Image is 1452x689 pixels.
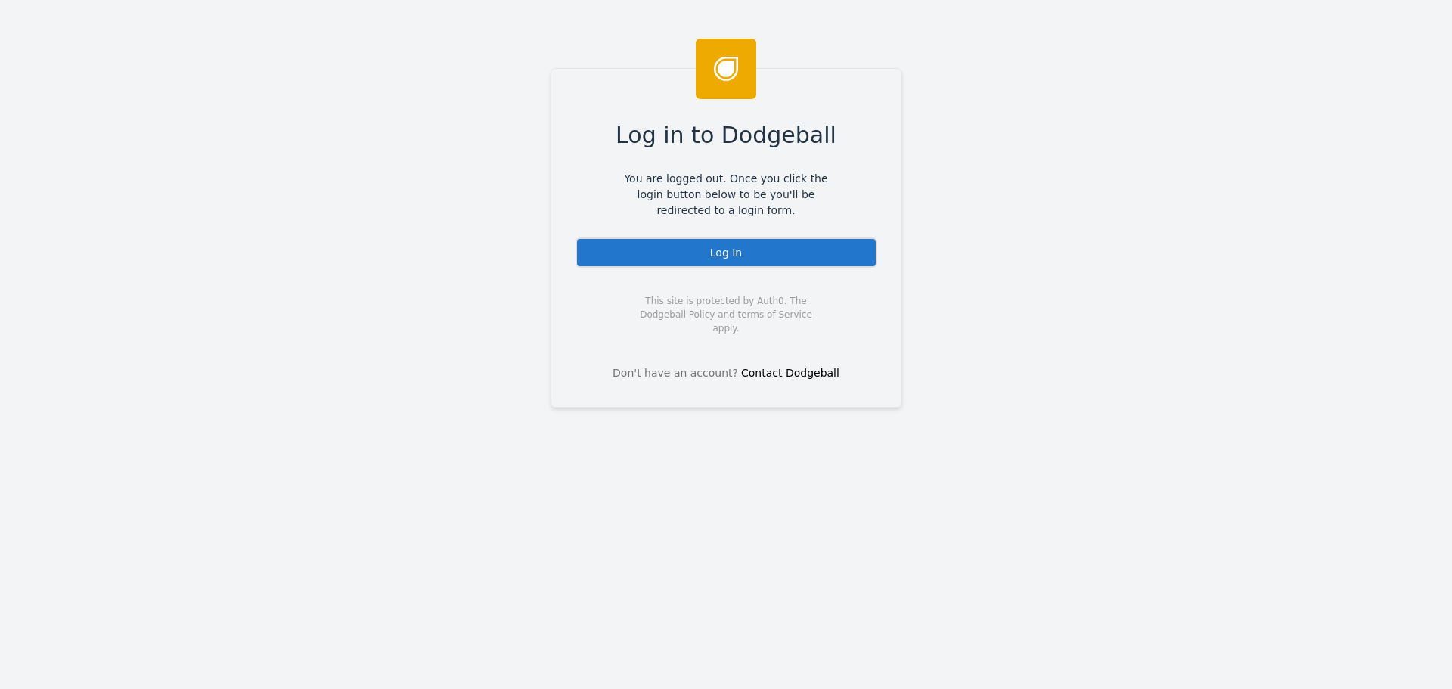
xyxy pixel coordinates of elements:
span: This site is protected by Auth0. The Dodgeball Policy and terms of Service apply. [627,294,826,335]
a: Contact Dodgeball [741,367,839,379]
span: Log in to Dodgeball [616,118,836,152]
div: Log In [576,237,877,268]
span: You are logged out. Once you click the login button below to be you'll be redirected to a login f... [613,171,839,219]
span: Don't have an account? [613,365,738,381]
